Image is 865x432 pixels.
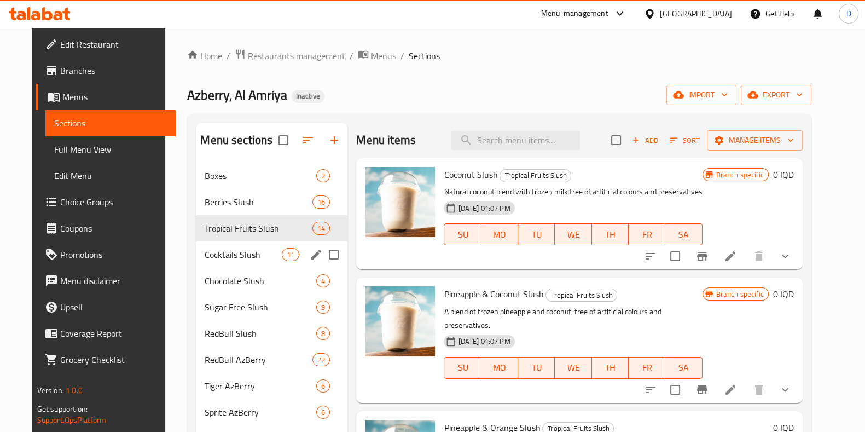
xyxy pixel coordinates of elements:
[205,301,316,314] span: Sugar Free Slush
[317,302,329,313] span: 9
[689,243,715,269] button: Branch-specific-item
[444,305,702,332] p: A blend of frozen pineapple and coconut, free of artificial colours and preservatives.
[282,250,299,260] span: 11
[746,243,772,269] button: delete
[45,163,176,189] a: Edit Menu
[316,301,330,314] div: items
[196,268,347,294] div: Chocolate Slush4
[60,301,167,314] span: Upsell
[196,294,347,320] div: Sugar Free Slush9
[196,320,347,347] div: RedBull Slush8
[205,248,282,261] span: Cocktails Slush
[282,248,299,261] div: items
[772,243,798,269] button: show more
[365,167,435,237] img: Coconut Slush
[292,90,324,103] div: Inactive
[36,241,176,268] a: Promotions
[454,336,514,347] span: [DATE] 01:07 PM
[308,246,324,263] button: edit
[555,357,591,379] button: WE
[670,134,700,147] span: Sort
[312,353,330,366] div: items
[628,132,663,149] span: Add item
[559,227,587,243] span: WE
[312,222,330,235] div: items
[316,274,330,287] div: items
[196,189,347,215] div: Berries Slush16
[409,49,440,62] span: Sections
[205,195,312,209] span: Berries Slush
[746,377,772,403] button: delete
[596,360,624,376] span: TH
[596,227,624,243] span: TH
[664,245,687,268] span: Select to update
[45,110,176,136] a: Sections
[36,189,176,215] a: Choice Groups
[313,197,329,208] span: 16
[316,406,330,419] div: items
[846,8,851,20] span: D
[54,169,167,182] span: Edit Menu
[205,379,316,393] span: Tiger AzBerry
[37,413,107,427] a: Support.OpsPlatform
[45,136,176,163] a: Full Menu View
[350,49,353,62] li: /
[667,132,703,149] button: Sort
[451,131,580,150] input: search
[449,227,477,243] span: SU
[187,49,222,62] a: Home
[637,243,664,269] button: sort-choices
[605,129,628,152] span: Select section
[196,373,347,399] div: Tiger AzBerry6
[500,169,571,182] span: Tropical Fruits Slush
[371,49,396,62] span: Menus
[36,320,176,347] a: Coverage Report
[37,383,64,398] span: Version:
[772,377,798,403] button: show more
[54,143,167,156] span: Full Menu View
[62,90,167,103] span: Menus
[664,378,687,401] span: Select to update
[773,286,794,302] h6: 0 IQD
[36,84,176,110] a: Menus
[196,163,347,189] div: Boxes2
[313,355,329,365] span: 22
[633,227,661,243] span: FR
[356,132,416,148] h2: Menu items
[205,222,312,235] span: Tropical Fruits Slush
[779,383,792,396] svg: Show Choices
[54,117,167,130] span: Sections
[358,49,396,63] a: Menus
[518,223,555,245] button: TU
[321,127,347,153] button: Add section
[486,360,514,376] span: MO
[666,85,736,105] button: import
[444,223,481,245] button: SU
[187,83,287,107] span: Azberry, Al Amriya
[60,353,167,366] span: Grocery Checklist
[454,203,514,214] span: [DATE] 01:07 PM
[444,357,481,379] button: SU
[312,195,330,209] div: items
[60,222,167,235] span: Coupons
[555,223,591,245] button: WE
[518,357,555,379] button: TU
[235,49,345,63] a: Restaurants management
[317,329,329,339] span: 8
[481,357,518,379] button: MO
[205,169,316,182] span: Boxes
[541,7,608,20] div: Menu-management
[444,185,702,199] p: Natural coconut blend with frozen milk free of artificial colours and preservatives
[707,130,803,151] button: Manage items
[317,276,329,286] span: 4
[317,381,329,391] span: 6
[205,406,316,419] span: Sprite AzBerry
[689,377,715,403] button: Branch-specific-item
[205,274,316,287] span: Chocolate Slush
